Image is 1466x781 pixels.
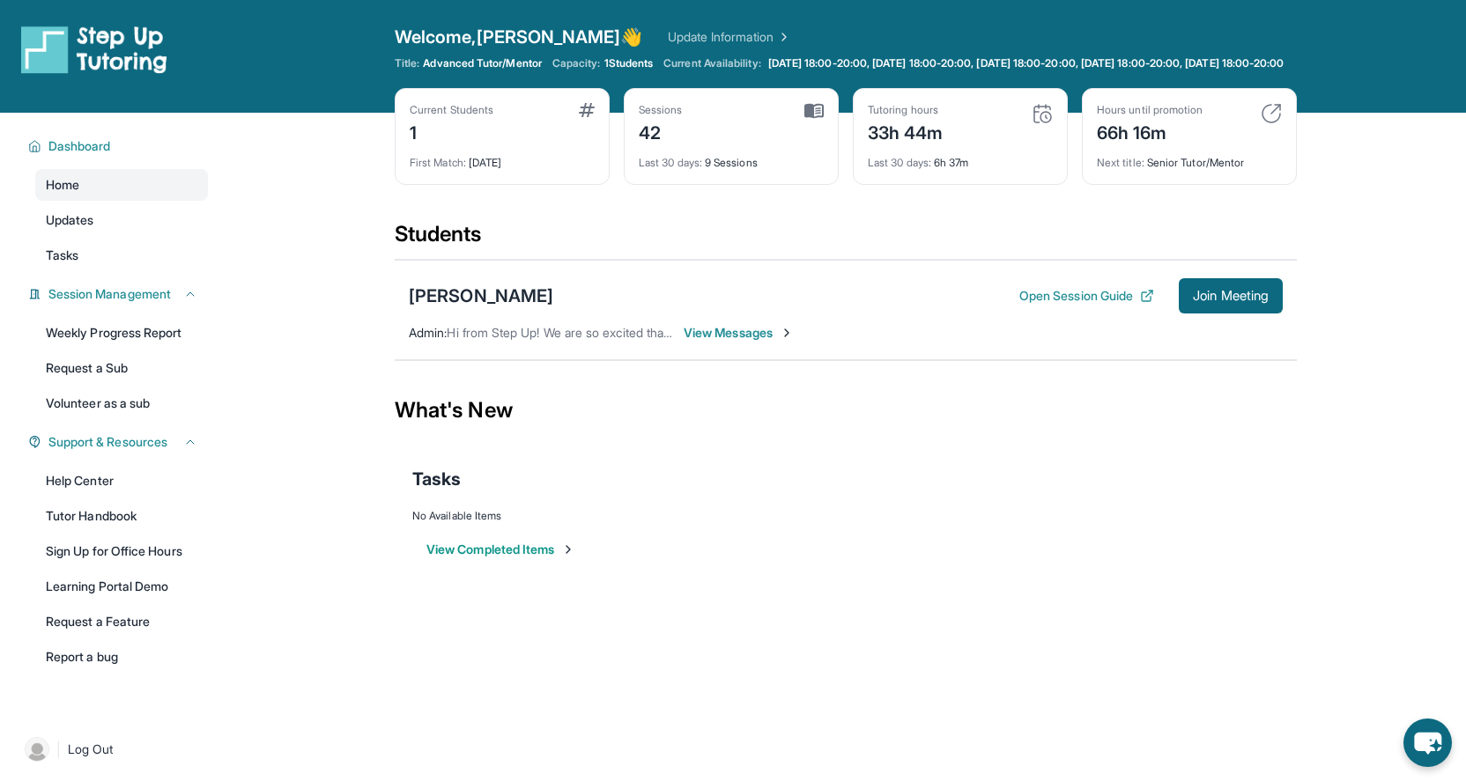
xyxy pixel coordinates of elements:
[639,117,683,145] div: 42
[1032,103,1053,124] img: card
[579,103,595,117] img: card
[410,145,595,170] div: [DATE]
[426,541,575,558] button: View Completed Items
[668,28,791,46] a: Update Information
[1261,103,1282,124] img: card
[35,387,208,419] a: Volunteer as a sub
[684,324,794,342] span: View Messages
[395,56,419,70] span: Title:
[412,509,1279,523] div: No Available Items
[410,103,493,117] div: Current Students
[41,137,197,155] button: Dashboard
[1097,117,1203,145] div: 66h 16m
[1097,156,1144,169] span: Next title :
[765,56,1288,70] a: [DATE] 18:00-20:00, [DATE] 18:00-20:00, [DATE] 18:00-20:00, [DATE] 18:00-20:00, [DATE] 18:00-20:00
[18,730,208,769] a: |Log Out
[35,169,208,201] a: Home
[35,571,208,602] a: Learning Portal Demo
[35,500,208,532] a: Tutor Handbook
[868,103,944,117] div: Tutoring hours
[868,117,944,145] div: 33h 44m
[48,285,171,303] span: Session Management
[395,220,1297,259] div: Students
[56,739,61,760] span: |
[1097,145,1282,170] div: Senior Tutor/Mentor
[410,117,493,145] div: 1
[639,103,683,117] div: Sessions
[768,56,1285,70] span: [DATE] 18:00-20:00, [DATE] 18:00-20:00, [DATE] 18:00-20:00, [DATE] 18:00-20:00, [DATE] 18:00-20:00
[663,56,760,70] span: Current Availability:
[395,25,643,49] span: Welcome, [PERSON_NAME] 👋
[41,285,197,303] button: Session Management
[48,433,167,451] span: Support & Resources
[46,247,78,264] span: Tasks
[25,737,49,762] img: user-img
[48,137,111,155] span: Dashboard
[1193,291,1269,301] span: Join Meeting
[1097,103,1203,117] div: Hours until promotion
[780,326,794,340] img: Chevron-Right
[35,535,208,567] a: Sign Up for Office Hours
[804,103,824,119] img: card
[423,56,541,70] span: Advanced Tutor/Mentor
[410,156,466,169] span: First Match :
[1179,278,1283,313] button: Join Meeting
[552,56,601,70] span: Capacity:
[868,145,1053,170] div: 6h 37m
[639,145,824,170] div: 9 Sessions
[35,606,208,637] a: Request a Feature
[41,433,197,451] button: Support & Resources
[35,239,208,271] a: Tasks
[868,156,931,169] span: Last 30 days :
[639,156,702,169] span: Last 30 days :
[409,284,553,308] div: [PERSON_NAME]
[1403,718,1452,767] button: chat-button
[395,372,1297,449] div: What's New
[68,740,114,758] span: Log Out
[35,641,208,673] a: Report a bug
[412,467,461,491] span: Tasks
[35,352,208,384] a: Request a Sub
[46,176,79,194] span: Home
[21,25,167,74] img: logo
[35,317,208,349] a: Weekly Progress Report
[604,56,654,70] span: 1 Students
[1019,287,1154,305] button: Open Session Guide
[35,204,208,236] a: Updates
[774,28,791,46] img: Chevron Right
[409,325,447,340] span: Admin :
[46,211,94,229] span: Updates
[35,465,208,497] a: Help Center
